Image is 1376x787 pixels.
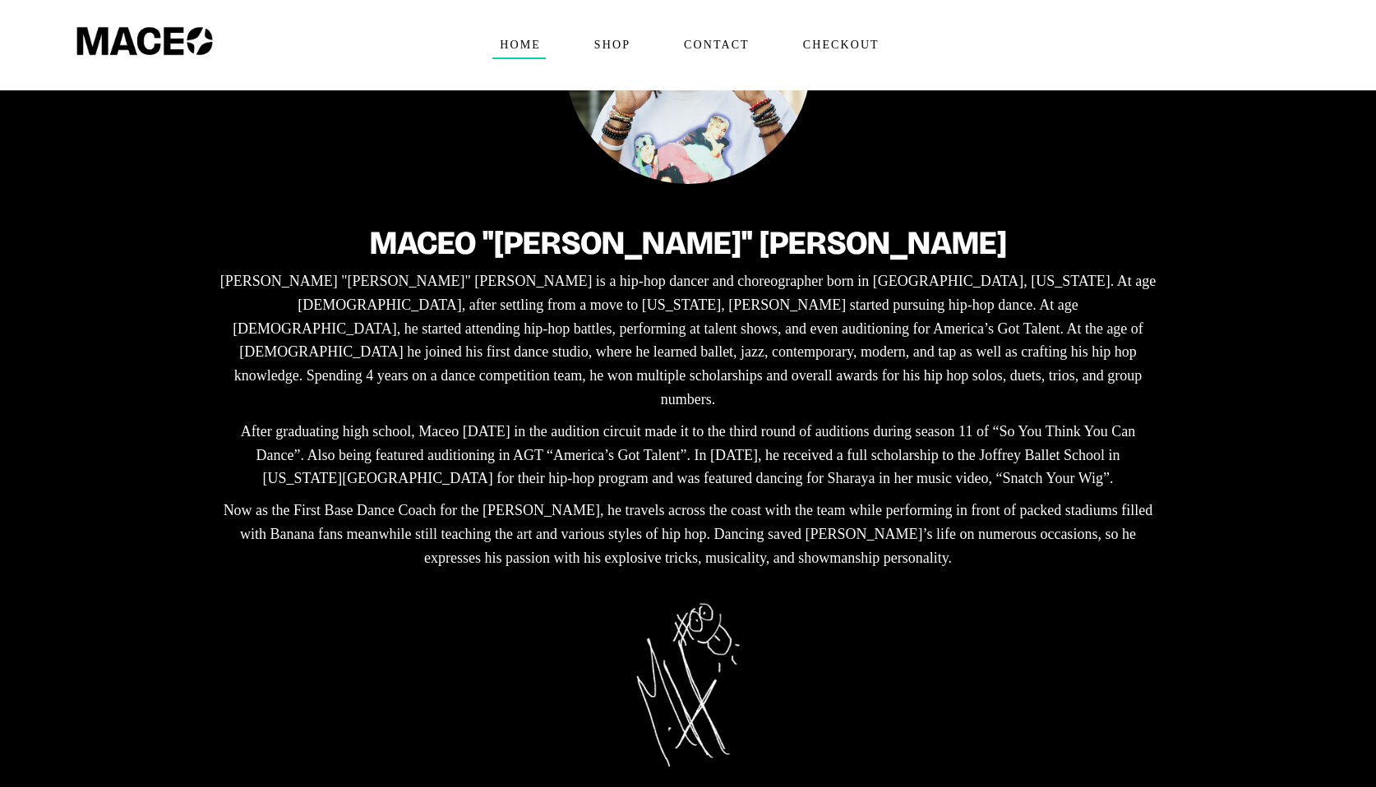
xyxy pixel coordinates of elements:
[215,499,1161,569] p: Now as the First Base Dance Coach for the [PERSON_NAME], he travels across the coast with the tea...
[215,269,1161,412] p: [PERSON_NAME] "[PERSON_NAME]" [PERSON_NAME] is a hip-hop dancer and choreographer born in [GEOGRA...
[215,225,1161,261] h2: Maceo "[PERSON_NAME]" [PERSON_NAME]
[215,420,1161,490] p: After graduating high school, Maceo [DATE] in the audition circuit made it to the third round of ...
[636,603,741,767] img: Maceo Harrison Signature
[492,32,547,58] span: Home
[587,32,637,58] span: Shop
[676,32,756,58] span: Contact
[796,32,886,58] span: Checkout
